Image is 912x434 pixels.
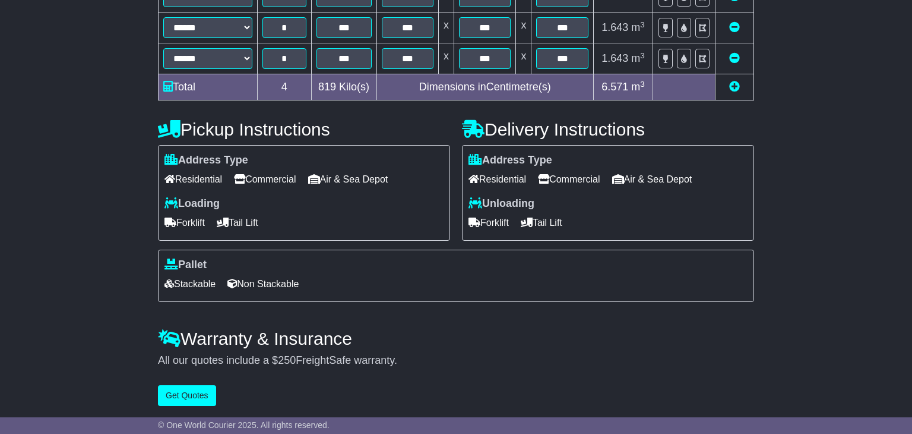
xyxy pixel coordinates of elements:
span: Tail Lift [217,213,258,232]
span: Forklift [164,213,205,232]
td: Total [159,74,258,100]
label: Address Type [164,154,248,167]
span: 819 [318,81,336,93]
a: Remove this item [729,52,740,64]
span: 250 [278,354,296,366]
div: All our quotes include a $ FreightSafe warranty. [158,354,754,367]
h4: Pickup Instructions [158,119,450,139]
h4: Warranty & Insurance [158,329,754,348]
a: Add new item [729,81,740,93]
span: Stackable [164,275,216,293]
span: 6.571 [601,81,628,93]
td: 4 [258,74,312,100]
td: Dimensions in Centimetre(s) [376,74,593,100]
sup: 3 [640,51,645,60]
span: 1.643 [601,52,628,64]
td: x [516,43,531,74]
a: Remove this item [729,21,740,33]
span: Non Stackable [227,275,299,293]
span: Air & Sea Depot [308,170,388,188]
sup: 3 [640,80,645,89]
span: Commercial [538,170,600,188]
label: Address Type [468,154,552,167]
span: m [631,81,645,93]
span: m [631,21,645,33]
h4: Delivery Instructions [462,119,754,139]
span: m [631,52,645,64]
sup: 3 [640,20,645,29]
button: Get Quotes [158,385,216,406]
span: 1.643 [601,21,628,33]
span: Residential [164,170,222,188]
span: Residential [468,170,526,188]
label: Pallet [164,259,207,272]
td: x [439,12,454,43]
span: Forklift [468,213,509,232]
span: © One World Courier 2025. All rights reserved. [158,420,330,430]
td: Kilo(s) [311,74,376,100]
label: Unloading [468,197,534,210]
span: Commercial [234,170,296,188]
td: x [439,43,454,74]
span: Air & Sea Depot [612,170,692,188]
label: Loading [164,197,220,210]
span: Tail Lift [521,213,562,232]
td: x [516,12,531,43]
